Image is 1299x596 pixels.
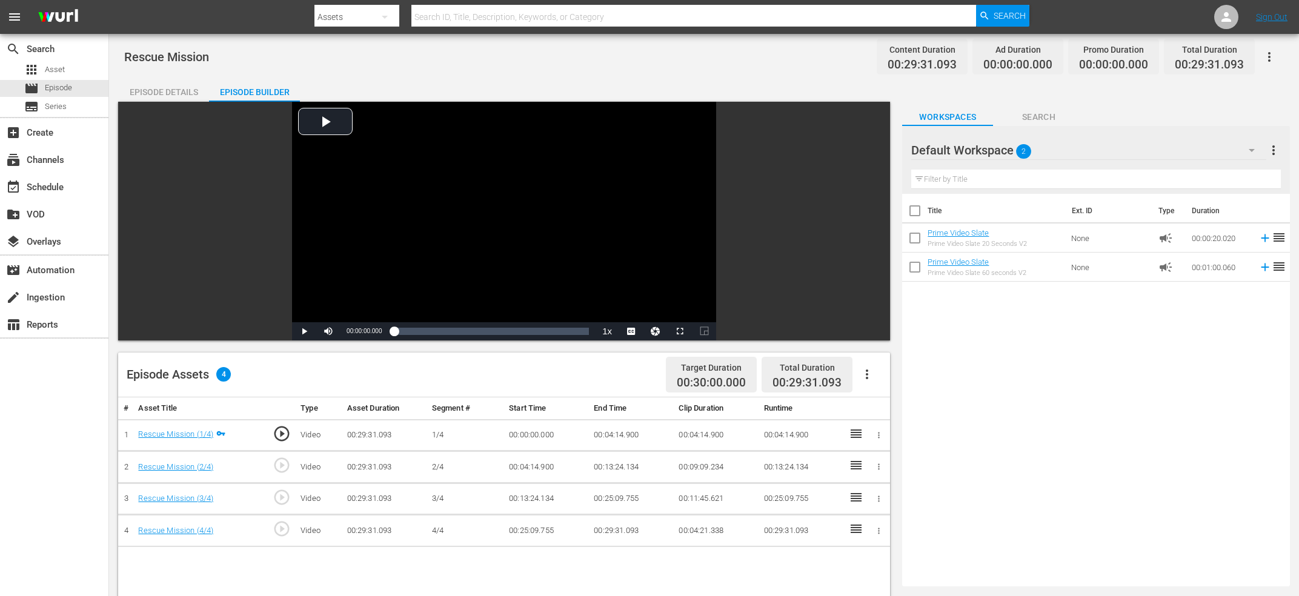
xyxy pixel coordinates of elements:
td: None [1066,253,1154,282]
span: Search [994,5,1026,27]
td: 00:29:31.093 [342,515,427,547]
td: 4/4 [427,515,504,547]
td: 00:04:21.338 [674,515,759,547]
span: menu [7,10,22,24]
span: Episode [24,81,39,96]
div: Target Duration [677,359,746,376]
span: Overlays [6,234,21,249]
svg: Add to Episode [1258,231,1272,245]
span: play_circle_outline [273,520,291,538]
div: Total Duration [1175,41,1244,58]
button: Mute [316,322,341,340]
td: 00:00:20.020 [1187,223,1254,253]
span: reorder [1272,259,1286,274]
div: Video Player [292,102,716,340]
td: 00:13:24.134 [589,451,674,483]
th: Title [928,194,1065,228]
td: 00:25:09.755 [759,483,844,515]
div: Promo Duration [1079,41,1148,58]
span: Ad [1158,260,1173,274]
span: play_circle_outline [273,425,291,443]
div: Prime Video Slate 60 seconds V2 [928,269,1026,277]
td: 00:04:14.900 [504,451,589,483]
td: Video [296,451,342,483]
th: Start Time [504,397,589,420]
button: Fullscreen [668,322,692,340]
span: 00:00:00.000 [1079,58,1148,72]
th: Clip Duration [674,397,759,420]
button: Playback Rate [595,322,619,340]
span: Create [6,125,21,140]
a: Rescue Mission (1/4) [138,429,213,439]
th: Ext. ID [1065,194,1151,228]
span: 00:00:00.000 [347,328,382,334]
td: 00:11:45.621 [674,483,759,515]
td: Video [296,483,342,515]
div: Episode Builder [209,78,300,107]
span: Search [993,110,1084,125]
span: 00:30:00.000 [677,376,746,390]
td: 00:29:31.093 [342,483,427,515]
span: Reports [6,317,21,332]
button: Captions [619,322,643,340]
td: 00:04:14.900 [674,419,759,451]
svg: Add to Episode [1258,260,1272,274]
button: Episode Details [118,78,209,102]
td: 00:29:31.093 [342,451,427,483]
span: more_vert [1266,143,1281,157]
span: play_circle_outline [273,488,291,506]
td: 3 [118,483,133,515]
button: Search [976,5,1029,27]
a: Sign Out [1256,12,1287,22]
div: Progress Bar [394,328,589,335]
td: 00:29:31.093 [342,419,427,451]
td: 00:00:00.000 [504,419,589,451]
span: reorder [1272,230,1286,245]
td: Video [296,515,342,547]
div: Total Duration [772,359,842,376]
button: Picture-in-Picture [692,322,716,340]
span: Schedule [6,180,21,194]
th: Type [1151,194,1184,228]
td: 00:13:24.134 [504,483,589,515]
button: Play [292,322,316,340]
div: Content Duration [888,41,957,58]
td: 00:04:14.900 [589,419,674,451]
span: 00:29:31.093 [888,58,957,72]
span: 00:00:00.000 [983,58,1052,72]
span: VOD [6,207,21,222]
span: 00:29:31.093 [772,376,842,389]
span: Series [45,101,67,113]
span: Channels [6,153,21,167]
span: play_circle_outline [273,456,291,474]
td: 00:04:14.900 [759,419,844,451]
a: Prime Video Slate [928,257,989,267]
img: ans4CAIJ8jUAAAAAAAAAAAAAAAAAAAAAAAAgQb4GAAAAAAAAAAAAAAAAAAAAAAAAJMjXAAAAAAAAAAAAAAAAAAAAAAAAgAT5G... [29,3,87,31]
a: Rescue Mission (2/4) [138,462,213,471]
span: 2 [1017,139,1032,164]
span: Workspaces [902,110,993,125]
span: Series [24,99,39,114]
a: Prime Video Slate [928,228,989,237]
td: 1 [118,419,133,451]
a: Rescue Mission (3/4) [138,494,213,503]
span: Asset [24,62,39,77]
th: Asset Title [133,397,265,420]
td: 4 [118,515,133,547]
span: Ingestion [6,290,21,305]
button: Episode Builder [209,78,300,102]
td: 00:01:00.060 [1187,253,1254,282]
a: Rescue Mission (4/4) [138,526,213,535]
td: 00:09:09.234 [674,451,759,483]
td: 00:29:31.093 [759,515,844,547]
div: Ad Duration [983,41,1052,58]
div: Episode Details [118,78,209,107]
td: 2 [118,451,133,483]
button: more_vert [1266,136,1281,165]
div: Episode Assets [127,367,231,382]
th: Runtime [759,397,844,420]
td: None [1066,223,1154,253]
span: Rescue Mission [124,50,209,64]
span: Episode [45,82,72,94]
td: 00:29:31.093 [589,515,674,547]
